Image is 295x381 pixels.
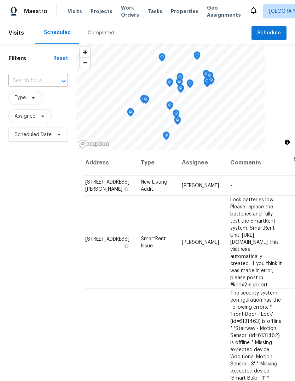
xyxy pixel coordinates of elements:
th: Comments [225,150,288,176]
div: Map marker [173,110,180,121]
span: Maestro [24,8,47,15]
span: Toggle attribution [285,138,289,146]
span: Schedule [257,29,281,38]
span: Visits [68,8,82,15]
th: Type [135,150,176,176]
input: Search for an address... [8,75,48,86]
th: Assignee [176,150,225,176]
span: Projects [91,8,112,15]
div: Map marker [206,72,213,83]
button: Schedule [251,26,287,40]
div: Scheduled [44,29,71,36]
div: Completed [88,29,114,37]
span: Lock batteries low. Please replace the batteries and fully test the SmartRent system. SmartRent U... [230,197,282,287]
span: [PERSON_NAME] [182,183,219,188]
div: Map marker [174,116,181,127]
div: Map marker [203,70,210,81]
div: Map marker [166,78,173,89]
span: Geo Assignments [207,4,241,18]
div: Map marker [208,76,215,87]
button: Open [59,76,69,86]
div: Map marker [140,95,147,106]
span: Type [15,94,26,101]
span: SmartRent Issue [141,236,166,248]
div: Map marker [176,78,183,89]
span: Assignee [15,113,35,120]
canvas: Map [76,44,265,150]
div: Map marker [142,95,149,106]
a: Mapbox homepage [79,140,110,148]
th: Address [85,150,135,176]
div: Map marker [177,73,184,84]
span: Visits [8,25,24,41]
span: [STREET_ADDRESS] [85,236,129,241]
div: Map marker [193,51,201,62]
div: Map marker [127,108,134,119]
div: Reset [53,55,68,62]
div: Map marker [163,131,170,142]
div: Map marker [177,84,184,95]
span: Scheduled Date [15,131,52,138]
span: Work Orders [121,4,139,18]
span: New Listing Audit [141,180,167,192]
button: Copy Address [123,186,129,192]
button: Copy Address [123,242,129,249]
span: Tasks [147,9,162,14]
div: Map marker [158,53,166,64]
h1: Filters [8,55,53,62]
button: Toggle attribution [283,138,291,146]
div: Map marker [186,79,193,90]
button: Zoom in [80,47,90,57]
div: Map marker [166,101,173,112]
span: Properties [171,8,198,15]
button: Zoom out [80,57,90,68]
span: - [230,183,232,188]
span: Zoom out [80,58,90,68]
span: [PERSON_NAME] [182,240,219,245]
div: Map marker [203,77,210,88]
span: [STREET_ADDRESS][PERSON_NAME] [85,180,129,192]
